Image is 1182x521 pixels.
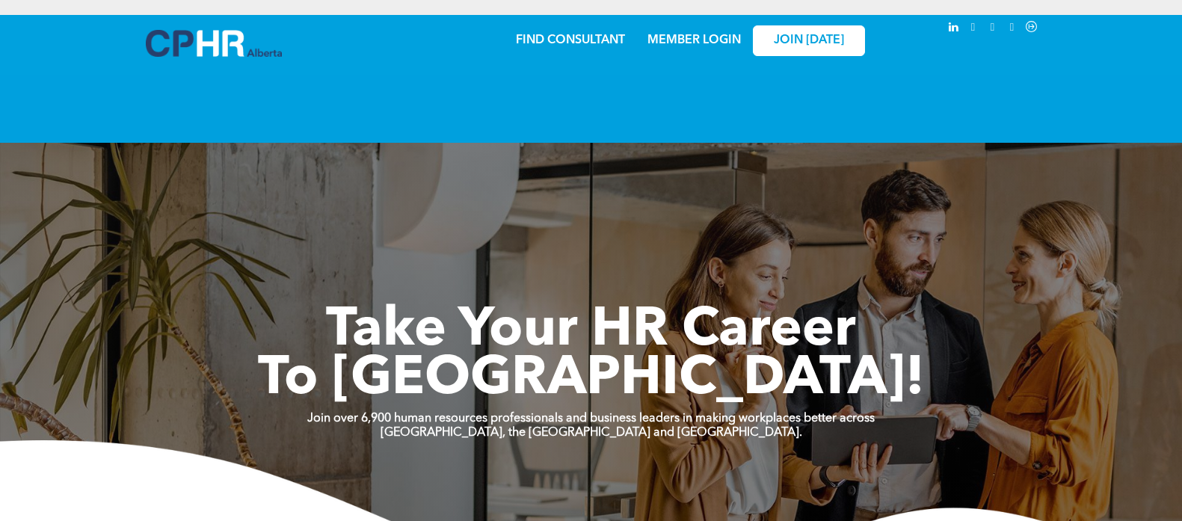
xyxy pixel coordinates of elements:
a: Social network [1024,19,1040,39]
span: Take Your HR Career [326,304,856,358]
a: JOIN [DATE] [753,25,865,56]
a: FIND CONSULTANT [516,34,625,46]
img: A blue and white logo for cp alberta [146,30,282,57]
a: instagram [965,19,982,39]
a: youtube [985,19,1001,39]
a: linkedin [946,19,962,39]
span: To [GEOGRAPHIC_DATA]! [258,353,925,407]
strong: [GEOGRAPHIC_DATA], the [GEOGRAPHIC_DATA] and [GEOGRAPHIC_DATA]. [381,427,802,439]
a: MEMBER LOGIN [647,34,741,46]
a: facebook [1004,19,1021,39]
strong: Join over 6,900 human resources professionals and business leaders in making workplaces better ac... [307,413,875,425]
span: JOIN [DATE] [774,34,844,48]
